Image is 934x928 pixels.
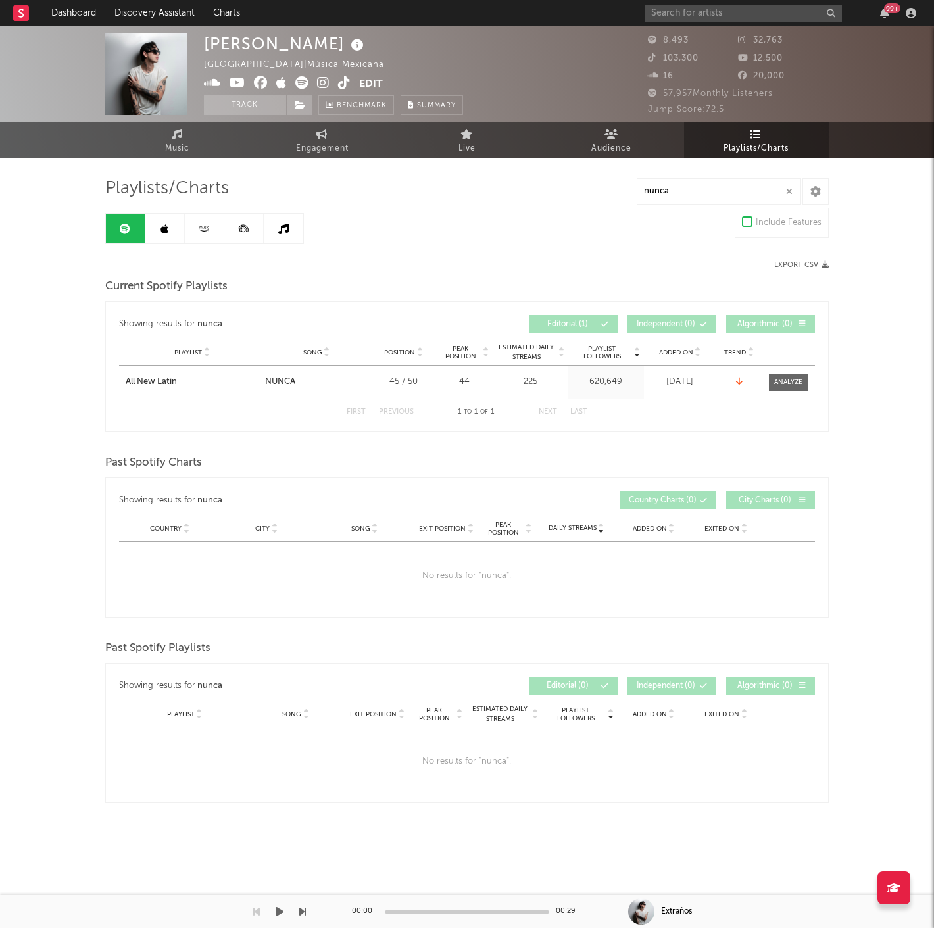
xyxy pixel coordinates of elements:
[545,706,606,722] span: Playlist Followers
[105,279,228,295] span: Current Spotify Playlists
[549,524,597,533] span: Daily Streams
[636,682,697,690] span: Independent ( 0 )
[592,141,632,157] span: Audience
[303,349,322,356] span: Song
[529,315,618,333] button: Editorial(1)
[648,36,689,45] span: 8,493
[440,345,481,360] span: Peak Position
[105,641,210,656] span: Past Spotify Playlists
[105,122,250,158] a: Music
[647,376,713,389] div: [DATE]
[724,141,789,157] span: Playlists/Charts
[739,72,785,80] span: 20,000
[470,704,531,724] span: Estimated Daily Streams
[126,376,258,389] a: All New Latin
[282,710,301,718] span: Song
[884,3,900,13] div: 99 +
[735,497,795,504] span: City Charts ( 0 )
[401,95,463,115] button: Summary
[265,376,295,389] div: NUNCA
[636,320,697,328] span: Independent ( 0 )
[174,349,202,356] span: Playlist
[352,904,378,919] div: 00:00
[529,677,618,695] button: Editorial(0)
[318,95,394,115] a: Benchmark
[627,315,716,333] button: Independent(0)
[417,102,456,109] span: Summary
[119,542,815,610] div: No results for " nunca ".
[458,141,476,157] span: Live
[633,525,667,533] span: Added On
[648,54,699,62] span: 103,300
[198,678,223,694] div: nunca
[481,409,489,415] span: of
[570,408,587,416] button: Last
[464,409,472,415] span: to
[198,316,223,332] div: nunca
[337,98,387,114] span: Benchmark
[620,491,716,509] button: Country Charts(0)
[385,349,416,356] span: Position
[351,525,370,533] span: Song
[167,710,195,718] span: Playlist
[351,710,397,718] span: Exit Position
[374,376,433,389] div: 45 / 50
[739,36,783,45] span: 32,763
[659,349,693,356] span: Added On
[250,122,395,158] a: Engagement
[726,491,815,509] button: City Charts(0)
[739,54,783,62] span: 12,500
[705,710,740,718] span: Exited On
[756,215,822,231] div: Include Features
[726,315,815,333] button: Algorithmic(0)
[539,122,684,158] a: Audience
[705,525,740,533] span: Exited On
[572,376,641,389] div: 620,649
[483,521,524,537] span: Peak Position
[735,682,795,690] span: Algorithmic ( 0 )
[151,525,182,533] span: Country
[347,408,366,416] button: First
[774,261,829,269] button: Export CSV
[119,727,815,796] div: No results for " nunca ".
[735,320,795,328] span: Algorithmic ( 0 )
[572,345,633,360] span: Playlist Followers
[105,181,229,197] span: Playlists/Charts
[627,677,716,695] button: Independent(0)
[204,95,286,115] button: Track
[119,315,467,333] div: Showing results for
[414,706,455,722] span: Peak Position
[440,404,512,420] div: 1 1 1
[204,33,367,55] div: [PERSON_NAME]
[539,408,557,416] button: Next
[556,904,582,919] div: 00:29
[105,455,202,471] span: Past Spotify Charts
[119,491,467,509] div: Showing results for
[629,497,697,504] span: Country Charts ( 0 )
[359,76,383,93] button: Edit
[633,710,667,718] span: Added On
[166,141,190,157] span: Music
[537,682,598,690] span: Editorial ( 0 )
[126,376,177,389] div: All New Latin
[496,343,557,362] span: Estimated Daily Streams
[645,5,842,22] input: Search for artists
[440,376,489,389] div: 44
[637,178,801,205] input: Search Playlists/Charts
[296,141,349,157] span: Engagement
[198,493,223,508] div: nunca
[648,89,773,98] span: 57,957 Monthly Listeners
[420,525,466,533] span: Exit Position
[379,408,414,416] button: Previous
[725,349,747,356] span: Trend
[648,105,724,114] span: Jump Score: 72.5
[726,677,815,695] button: Algorithmic(0)
[119,677,467,695] div: Showing results for
[684,122,829,158] a: Playlists/Charts
[395,122,539,158] a: Live
[204,57,399,73] div: [GEOGRAPHIC_DATA] | Música Mexicana
[256,525,270,533] span: City
[496,376,565,389] div: 225
[880,8,889,18] button: 99+
[661,906,692,917] div: Extraños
